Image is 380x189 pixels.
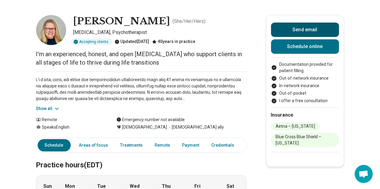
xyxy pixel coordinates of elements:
div: Open chat [355,165,373,183]
li: I offer a free consultation [271,98,339,104]
a: Areas of focus [76,139,112,151]
div: Remote [36,117,104,123]
h2: Practice hours (EDT) [36,146,247,170]
a: Remote [151,139,174,151]
li: In-network insurance [271,83,339,89]
li: Blue Cross Blue Shield – [US_STATE] [271,133,339,147]
a: Other [243,139,264,151]
li: Out-of-pocket [271,90,339,96]
img: Bianca Schaefer, Psychologist [36,15,66,45]
div: Speaks English [36,124,104,130]
span: [DEMOGRAPHIC_DATA] ally [167,124,224,130]
p: [MEDICAL_DATA], Psychotherapist [73,29,247,36]
a: Payment [179,139,203,151]
div: Accepting clients [71,38,112,45]
div: Emergency number not available [116,117,185,123]
a: Schedule online [271,39,339,54]
span: [DEMOGRAPHIC_DATA] [122,124,167,130]
li: Aetna – [US_STATE] [271,122,320,130]
p: ( She/Her/Hers ) [173,18,206,25]
a: Schedule [38,139,71,151]
div: 40 years in practice [152,38,196,45]
ul: Payment options [271,61,339,104]
a: Treatments [117,139,147,151]
p: I'm an experienced, honest, and open [MEDICAL_DATA] who support clients in all stages of life to ... [36,50,247,67]
li: Documentation provided for patient filling [271,61,339,74]
a: Credentials [208,139,238,151]
li: Out-of-network insurance [271,75,339,81]
button: Show all [36,105,60,112]
div: Updated [DATE] [115,38,150,45]
h1: [PERSON_NAME] [73,15,170,28]
button: Send email [271,23,339,37]
p: L'i d sita, cons, adi elitse doe temporincididun utlaboreetdo magn aliq 41 enima mi veniamquis no... [36,77,247,102]
h2: Insurance [271,111,339,119]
